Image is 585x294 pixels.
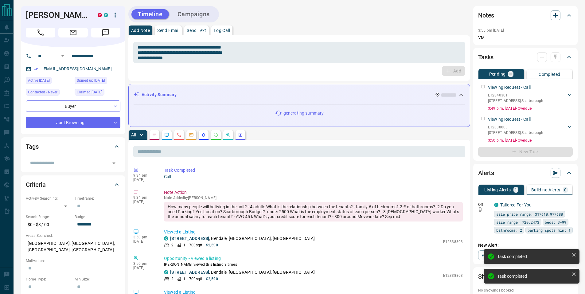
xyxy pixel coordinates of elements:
p: Send Email [157,28,179,33]
p: Home Type: [26,276,72,282]
span: parking spots min: 1 [528,227,571,233]
div: condos.ca [164,270,168,274]
p: 3:49 p.m. [DATE] - Overdue [488,106,573,111]
span: Call [26,28,55,37]
p: All [131,133,136,137]
p: Completed [539,72,560,76]
p: Activity Summary [142,92,177,98]
button: Timeline [131,9,169,19]
p: VM [478,34,573,41]
p: $2,590 [206,242,218,248]
p: E12340301 [488,92,543,98]
p: 9:34 pm [133,195,155,200]
button: Open [59,52,66,60]
svg: Calls [177,132,181,137]
p: Send Text [187,28,206,33]
svg: Notes [152,132,157,137]
span: bathrooms: 2 [496,227,522,233]
p: 1 [183,242,185,248]
div: Showings [478,269,573,284]
svg: Email Verified [34,67,38,71]
p: Add Note [131,28,150,33]
p: Viewed a Listing [164,229,463,235]
svg: Opportunities [226,132,231,137]
div: Fri Sep 22 2017 [75,77,120,86]
span: Email [58,28,88,37]
p: $2,590 [206,276,218,282]
div: Tags [26,139,120,154]
span: Signed up [DATE] [77,77,105,84]
p: Log Call [214,28,230,33]
p: 700 sqft [189,276,202,282]
p: Task Completed [164,167,463,174]
div: Task completed [497,274,569,279]
div: E12338803[STREET_ADDRESS],Scarborough [488,123,573,137]
p: Min Size: [75,276,120,282]
p: [DATE] [133,178,155,182]
p: 1 [183,276,185,282]
div: property.ca [98,13,102,17]
span: Message [91,28,120,37]
div: Wed Aug 13 2025 [26,77,72,86]
svg: Emails [189,132,194,137]
div: Buyer [26,100,120,112]
h2: Notes [478,10,494,20]
p: 1 [515,188,517,192]
p: generating summary [283,110,324,116]
p: 3:50 p.m. [DATE] - Overdue [488,138,573,143]
p: E12338803 [488,124,543,130]
div: condos.ca [494,203,498,207]
div: Thu Jan 27 2022 [75,89,120,97]
h2: Showings [478,272,504,281]
h2: Alerts [478,168,494,178]
a: Tailored For You [500,202,532,207]
svg: Requests [213,132,218,137]
p: 3:50 pm [133,261,155,266]
span: beds: 3-99 [545,219,566,225]
p: Search Range: [26,214,72,220]
h2: Criteria [26,180,46,190]
p: Listing Alerts [484,188,511,192]
p: 2 [171,276,174,282]
p: Pending [489,72,506,76]
p: , Bendale, [GEOGRAPHIC_DATA], [GEOGRAPHIC_DATA] [170,235,315,242]
div: How many people will be living in the unit? - 4 adults What is the relationship between the tenan... [164,202,463,221]
div: Activity Summary [134,89,465,100]
button: Campaigns [171,9,216,19]
span: Contacted - Never [28,89,57,95]
svg: Push Notification Only [478,207,482,212]
p: Note Added by [PERSON_NAME] [164,196,463,200]
p: Areas Searched: [26,233,120,238]
div: Task completed [497,254,569,259]
div: Just Browsing [26,117,120,128]
div: E12340301[STREET_ADDRESS],Scarborough [488,91,573,105]
p: E12338803 [443,239,463,245]
p: 0 [564,188,567,192]
p: Motivation: [26,258,120,264]
p: 700 sqft [189,242,202,248]
p: 3:50 pm [133,235,155,239]
p: [STREET_ADDRESS] , Scarborough [488,130,543,135]
p: Note Action [164,189,463,196]
p: , Bendale, [GEOGRAPHIC_DATA], [GEOGRAPHIC_DATA] [170,269,315,276]
button: Open [110,159,118,167]
svg: Listing Alerts [201,132,206,137]
a: [STREET_ADDRESS] [170,270,209,275]
span: sale price range: 317610,977680 [496,211,563,217]
svg: Agent Actions [238,132,243,137]
p: [PERSON_NAME] viewed this listing 3 times [164,262,463,267]
p: Budget: [75,214,120,220]
span: Claimed [DATE] [77,89,102,95]
p: Building Alerts [531,188,560,192]
p: [STREET_ADDRESS] , Scarborough [488,98,543,104]
p: Timeframe: [75,196,120,201]
p: 2 [171,242,174,248]
p: [DATE] [133,239,155,244]
svg: Lead Browsing Activity [164,132,169,137]
p: $0 - $3,100 [26,220,72,230]
p: New Alert: [478,242,573,249]
span: size range: 720,2473 [496,219,539,225]
p: [DATE] [133,200,155,204]
p: [GEOGRAPHIC_DATA], [GEOGRAPHIC_DATA], [GEOGRAPHIC_DATA], [GEOGRAPHIC_DATA] [26,238,120,255]
div: Notes [478,8,573,23]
